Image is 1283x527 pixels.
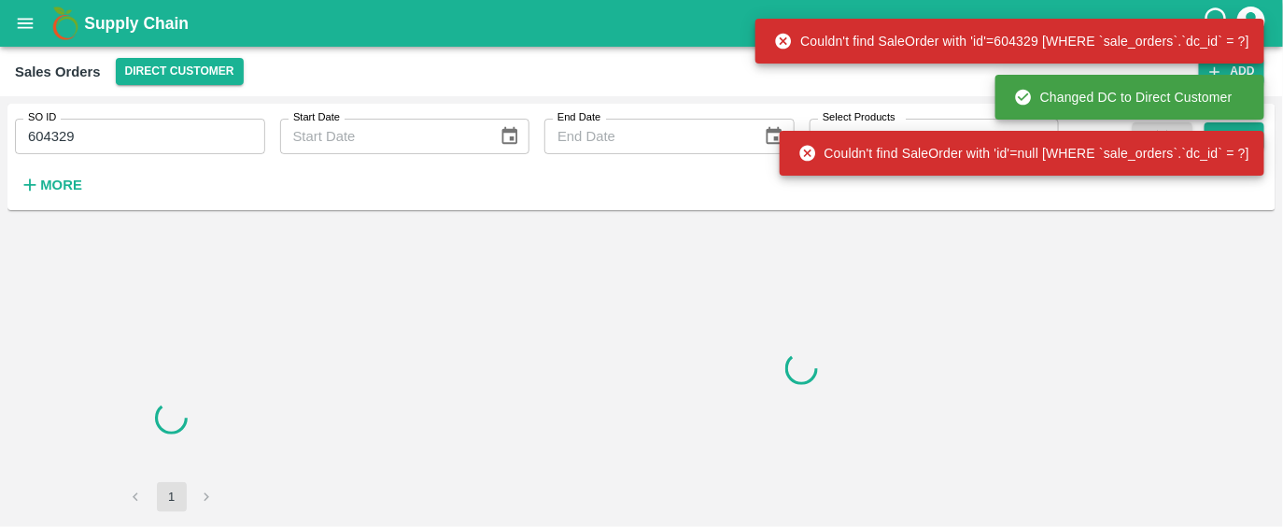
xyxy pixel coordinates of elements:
a: Supply Chain [84,10,1202,36]
div: customer-support [1202,7,1234,40]
img: logo [47,5,84,42]
nav: pagination navigation [119,482,225,512]
button: open drawer [4,2,47,45]
input: Start Date [280,119,485,154]
label: End Date [557,110,600,125]
input: End Date [544,119,749,154]
label: Select Products [823,110,895,125]
button: Choose date [492,119,528,154]
button: Choose date [756,119,792,154]
div: Sales Orders [15,60,101,84]
input: Enter SO ID [15,119,265,154]
div: Changed DC to Direct Customer [1014,80,1233,114]
label: SO ID [28,110,56,125]
button: More [15,169,87,201]
b: Supply Chain [84,14,189,33]
div: account of current user [1234,4,1268,43]
button: Select DC [116,58,244,85]
div: Couldn't find SaleOrder with 'id'=604329 [WHERE `sale_orders`.`dc_id` = ?] [774,24,1249,58]
div: Couldn't find SaleOrder with 'id'=null [WHERE `sale_orders`.`dc_id` = ?] [798,136,1249,170]
label: Start Date [293,110,340,125]
button: page 1 [157,482,187,512]
strong: More [40,178,82,192]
